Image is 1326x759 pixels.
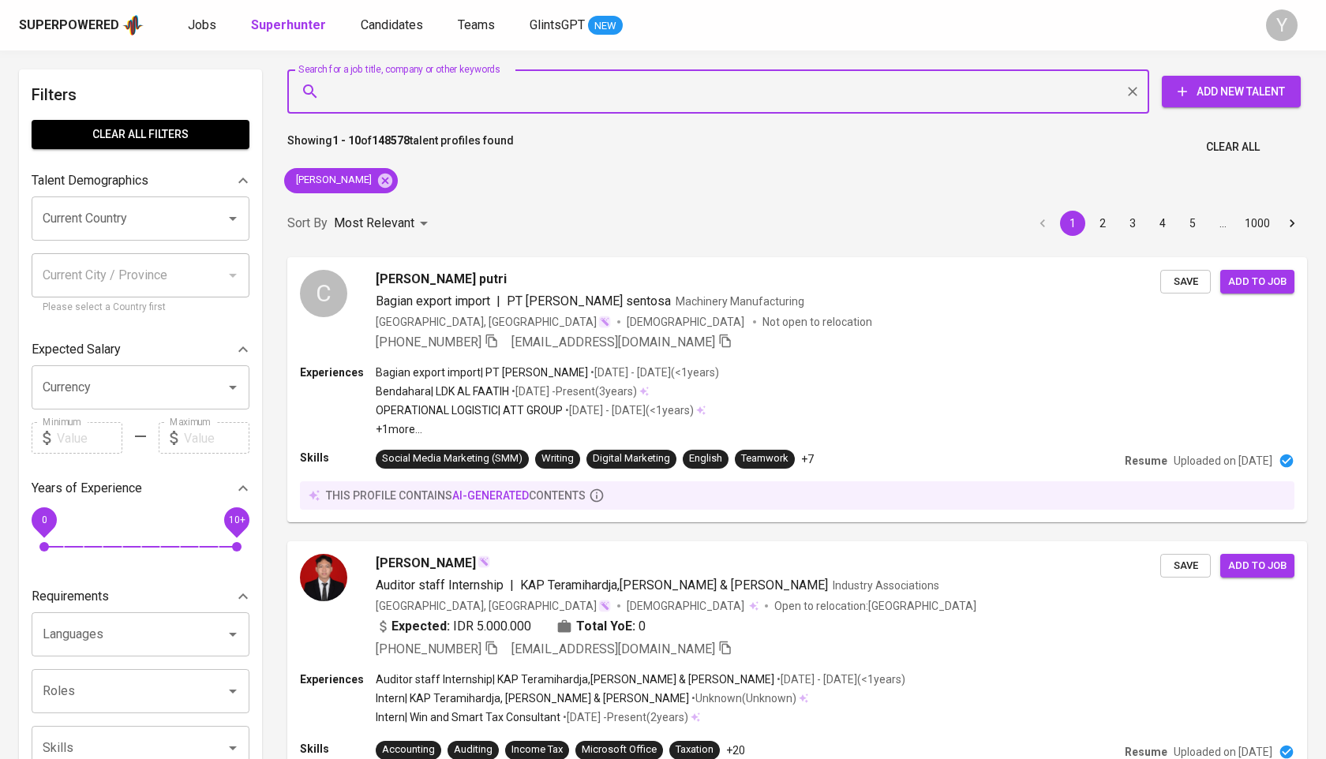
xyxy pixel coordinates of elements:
[376,421,719,437] p: +1 more ...
[376,270,507,289] span: [PERSON_NAME] putri
[222,737,244,759] button: Open
[300,554,347,601] img: 2ebb76f2-b88e-4c2f-b24f-a2848302d7e0.jpg
[184,422,249,454] input: Value
[1200,133,1266,162] button: Clear All
[32,581,249,612] div: Requirements
[458,17,495,32] span: Teams
[762,314,872,330] p: Not open to relocation
[507,294,671,308] span: PT [PERSON_NAME] sentosa
[122,13,144,37] img: app logo
[541,451,574,466] div: Writing
[593,451,670,466] div: Digital Marketing
[372,134,410,147] b: 148578
[689,451,722,466] div: English
[1122,80,1144,103] button: Clear
[228,514,245,525] span: 10+
[376,617,531,636] div: IDR 5.000.000
[376,335,481,350] span: [PHONE_NUMBER]
[458,16,498,36] a: Teams
[376,314,611,330] div: [GEOGRAPHIC_DATA], [GEOGRAPHIC_DATA]
[376,365,588,380] p: Bagian export import | PT [PERSON_NAME]
[774,598,976,614] p: Open to relocation : [GEOGRAPHIC_DATA]
[334,209,433,238] div: Most Relevant
[300,671,376,687] p: Experiences
[361,17,423,32] span: Candidates
[676,742,714,757] div: Taxation
[32,587,109,606] p: Requirements
[520,578,828,593] span: KAP Teramihardja,[PERSON_NAME] & [PERSON_NAME]
[287,133,514,162] p: Showing of talent profiles found
[454,742,493,757] div: Auditing
[530,17,585,32] span: GlintsGPT
[510,576,514,595] span: |
[1174,453,1272,469] p: Uploaded on [DATE]
[376,641,481,656] span: [PHONE_NUMBER]
[376,294,490,308] span: Bagian export import
[1160,554,1211,578] button: Save
[222,680,244,702] button: Open
[588,365,719,380] p: • [DATE] - [DATE] ( <1 years )
[300,450,376,465] p: Skills
[511,641,715,656] span: [EMAIL_ADDRESS][DOMAIN_NAME]
[511,335,715,350] span: [EMAIL_ADDRESS][DOMAIN_NAME]
[1220,270,1294,294] button: Add to job
[32,340,121,359] p: Expected Salary
[1160,270,1211,294] button: Save
[801,451,814,467] p: +7
[284,168,398,193] div: [PERSON_NAME]
[19,17,119,35] div: Superpowered
[287,214,328,233] p: Sort By
[530,16,623,36] a: GlintsGPT NEW
[32,171,148,190] p: Talent Demographics
[560,709,688,725] p: • [DATE] - Present ( 2 years )
[1168,273,1203,291] span: Save
[222,208,244,230] button: Open
[284,173,381,188] span: [PERSON_NAME]
[576,617,635,636] b: Total YoE:
[509,383,637,399] p: • [DATE] - Present ( 3 years )
[188,17,216,32] span: Jobs
[300,270,347,317] div: C
[582,742,657,757] div: Microsoft Office
[287,257,1307,522] a: C[PERSON_NAME] putriBagian export import|PT [PERSON_NAME] sentosaMachinery Manufacturing[GEOGRAPH...
[1220,554,1294,578] button: Add to job
[1162,76,1301,107] button: Add New Talent
[222,623,244,645] button: Open
[1206,137,1260,157] span: Clear All
[598,316,611,328] img: magic_wand.svg
[376,709,560,725] p: Intern | Win and Smart Tax Consultant
[41,514,47,525] span: 0
[639,617,646,636] span: 0
[1120,211,1145,236] button: Go to page 3
[511,742,563,757] div: Income Tax
[382,742,435,757] div: Accounting
[1240,211,1275,236] button: Go to page 1000
[376,383,509,399] p: Bendahara | LDK AL FAATIH
[1228,273,1287,291] span: Add to job
[332,134,361,147] b: 1 - 10
[376,402,563,418] p: OPERATIONAL LOGISTIC | ATT GROUP
[1090,211,1115,236] button: Go to page 2
[726,742,745,758] p: +20
[1180,211,1205,236] button: Go to page 5
[376,671,774,687] p: Auditor staff Internship | KAP Teramihardja,[PERSON_NAME] & [PERSON_NAME]
[188,16,219,36] a: Jobs
[563,402,694,418] p: • [DATE] - [DATE] ( <1 years )
[251,17,326,32] b: Superhunter
[376,554,476,573] span: [PERSON_NAME]
[32,473,249,504] div: Years of Experience
[222,376,244,398] button: Open
[32,120,249,149] button: Clear All filters
[741,451,788,466] div: Teamwork
[300,741,376,757] p: Skills
[689,690,796,706] p: • Unknown ( Unknown )
[1228,557,1287,575] span: Add to job
[376,598,611,614] div: [GEOGRAPHIC_DATA], [GEOGRAPHIC_DATA]
[251,16,329,36] a: Superhunter
[496,292,500,311] span: |
[1028,211,1307,236] nav: pagination navigation
[1168,557,1203,575] span: Save
[676,295,804,308] span: Machinery Manufacturing
[1125,453,1167,469] p: Resume
[627,598,747,614] span: [DEMOGRAPHIC_DATA]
